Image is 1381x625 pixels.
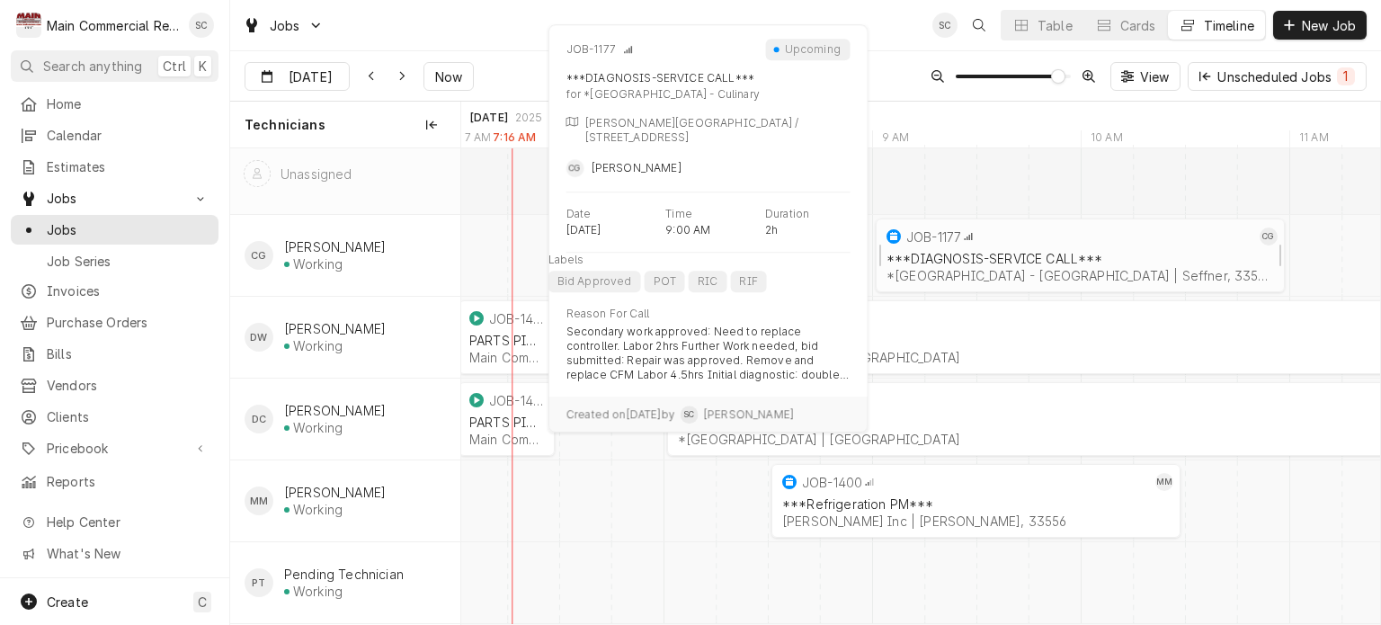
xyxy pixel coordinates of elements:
[585,116,851,145] p: [PERSON_NAME][GEOGRAPHIC_DATA] / [STREET_ADDRESS]
[47,220,209,239] span: Jobs
[1155,473,1173,491] div: Mike Marchese's Avatar
[47,16,179,35] div: Main Commercial Refrigeration Service
[566,407,675,422] span: Created on [DATE] by
[556,274,634,289] div: Bid Approved
[455,130,501,150] div: 7 AM
[189,13,214,38] div: Sharon Campbell's Avatar
[11,402,218,432] a: Clients
[932,13,958,38] div: SC
[1081,130,1132,150] div: 10 AM
[199,57,207,76] span: K
[11,433,218,463] a: Go to Pricebook
[737,274,759,289] div: RIF
[245,241,273,270] div: CG
[469,415,544,430] div: PARTS PICK UP
[245,405,273,433] div: Dylan Crawford's Avatar
[11,152,218,182] a: Estimates
[11,215,218,245] a: Jobs
[872,130,919,150] div: 9 AM
[11,339,218,369] a: Bills
[11,539,218,568] a: Go to What's New
[47,313,209,332] span: Purchase Orders
[284,239,386,254] div: [PERSON_NAME]
[566,159,584,177] div: CG
[470,111,508,125] div: [DATE]
[47,513,208,531] span: Help Center
[1217,67,1355,86] div: Unscheduled Jobs
[47,252,209,271] span: Job Series
[432,67,466,86] span: Now
[887,268,1274,283] div: *[GEOGRAPHIC_DATA] - [GEOGRAPHIC_DATA] | Seffner, 33584
[11,507,218,537] a: Go to Help Center
[1155,473,1173,491] div: MM
[932,13,958,38] div: Sharon Campbell's Avatar
[245,405,273,433] div: DC
[489,393,548,408] div: JOB-1407
[270,16,300,35] span: Jobs
[566,325,851,382] p: Secondary work approved: Need to replace controller. Labor 2hrs Further Work needed, bid submitte...
[11,246,218,276] a: Job Series
[665,223,710,237] p: 9:00 AM
[230,102,460,148] div: Technicians column. SPACE for context menu
[1188,62,1367,91] button: Unscheduled Jobs1
[293,338,343,353] div: Working
[47,544,208,563] span: What's New
[245,568,273,597] div: Pending Technician's Avatar
[566,42,616,57] div: JOB-1177
[11,308,218,337] a: Purchase Orders
[11,467,218,496] a: Reports
[965,11,993,40] button: Open search
[489,311,548,326] div: JOB-1407
[47,126,209,145] span: Calendar
[1341,67,1351,85] div: 1
[423,62,474,91] button: Now
[566,87,851,102] div: for *[GEOGRAPHIC_DATA] - Culinary
[11,371,218,400] a: Vendors
[11,183,218,213] a: Go to Jobs
[284,567,404,582] div: Pending Technician
[245,487,273,515] div: MM
[284,485,386,500] div: [PERSON_NAME]
[1260,228,1278,246] div: CG
[245,323,273,352] div: Dorian Wertz's Avatar
[47,189,183,208] span: Jobs
[245,241,273,270] div: Caleb Gorton's Avatar
[493,130,536,145] label: 7:16 AM
[1298,16,1359,35] span: New Job
[245,323,273,352] div: DW
[293,502,343,517] div: Working
[652,274,678,289] div: POT
[47,407,209,426] span: Clients
[293,584,343,599] div: Working
[163,57,186,76] span: Ctrl
[1273,11,1367,40] button: New Job
[11,50,218,82] button: Search anythingCtrlK
[47,594,88,610] span: Create
[11,276,218,306] a: Invoices
[245,116,325,134] span: Technicians
[47,344,209,363] span: Bills
[906,229,961,245] div: JOB-1177
[566,307,649,321] p: Reason For Call
[47,157,209,176] span: Estimates
[469,333,544,348] div: PARTS PICK UP
[236,11,331,40] a: Go to Jobs
[230,133,460,624] div: left
[515,111,543,125] div: 2025
[284,321,386,336] div: [PERSON_NAME]
[245,568,273,597] div: PT
[189,13,214,38] div: SC
[765,223,778,237] p: 2h
[469,432,544,447] div: Main Commercial | [GEOGRAPHIC_DATA], 34667
[281,166,352,182] div: Unassigned
[592,161,682,174] span: [PERSON_NAME]
[43,57,142,76] span: Search anything
[681,406,699,424] div: SC
[16,13,41,38] div: M
[566,159,584,177] div: Caleb Gorton's Avatar
[16,13,41,38] div: Main Commercial Refrigeration Service's Avatar
[802,475,862,490] div: JOB-1400
[1038,16,1073,35] div: Table
[245,487,273,515] div: Mike Marchese's Avatar
[704,407,794,422] span: [PERSON_NAME]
